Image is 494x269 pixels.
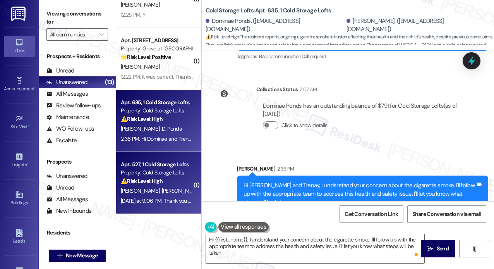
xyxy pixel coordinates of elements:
[66,252,98,260] span: New Message
[121,125,162,132] span: [PERSON_NAME]
[28,123,29,128] span: •
[275,165,294,173] div: 2:36 PM
[57,253,63,259] i: 
[50,28,96,41] input: All communities
[412,210,481,218] span: Share Conversation via email
[206,17,345,34] div: Dominae Ponds. ([EMAIL_ADDRESS][DOMAIN_NAME])
[162,187,203,194] span: [PERSON_NAME]
[46,8,108,28] label: Viewing conversations for
[121,53,171,60] strong: 🌟 Risk Level: Positive
[340,205,403,223] button: Get Conversation Link
[39,52,116,60] div: Prospects + Residents
[99,31,104,38] i: 
[46,136,77,145] div: Escalate
[46,78,87,86] div: Unanswered
[206,234,424,263] textarea: To enrich screen reader interactions, please activate Accessibility in Grammarly extension settings
[407,205,486,223] button: Share Conversation via email
[121,187,162,194] span: [PERSON_NAME]
[206,34,239,40] strong: ⚠️ Risk Level: High
[206,7,331,15] b: Cold Storage Lofts: Apt. 635, 1 Cold Storage Lofts
[46,172,87,180] div: Unanswered
[121,107,192,115] div: Property: Cold Storage Lofts
[121,98,192,107] div: Apt. 635, 1 Cold Storage Lofts
[237,51,489,62] div: Tagged as:
[46,207,91,215] div: New Inbounds
[162,125,182,132] span: D. Ponds
[121,160,192,169] div: Apt. 527, 1 Cold Storage Lofts
[281,121,327,129] label: Click to show details
[259,53,301,60] span: Bad communication ,
[237,165,489,176] div: [PERSON_NAME]
[46,67,74,75] div: Unread
[49,250,106,262] button: New Message
[346,17,488,34] div: [PERSON_NAME]. ([EMAIL_ADDRESS][DOMAIN_NAME])
[4,112,35,133] a: Site Visit •
[427,246,433,252] i: 
[46,125,94,133] div: WO Follow-ups
[46,195,88,203] div: All Messages
[4,36,35,57] a: Inbox
[27,161,28,166] span: •
[298,85,317,93] div: 2:07 AM
[4,150,35,171] a: Insights •
[4,188,35,209] a: Buildings
[345,210,398,218] span: Get Conversation Link
[244,181,476,206] div: Hi [PERSON_NAME] and Trenay, I understand your concern about the cigarette smoke. I'll follow up ...
[46,90,88,98] div: All Messages
[46,102,101,110] div: Review follow-ups
[121,11,145,18] div: 12:25 PM: Y
[4,226,35,247] a: Leads
[103,76,116,88] div: (13)
[437,245,449,253] span: Send
[46,113,89,121] div: Maintenance
[256,85,298,93] div: Collections Status
[121,178,163,185] strong: ⚠️ Risk Level: High
[121,36,192,45] div: Apt. [STREET_ADDRESS]
[121,45,192,53] div: Property: Grove at [GEOGRAPHIC_DATA]
[11,7,27,21] img: ResiDesk Logo
[39,229,116,237] div: Residents
[121,169,192,177] div: Property: Cold Storage Lofts
[39,158,116,166] div: Prospects
[34,85,36,90] span: •
[46,184,74,192] div: Unread
[206,33,494,58] span: : The resident reports ongoing cigarette smoke intrusion affecting their health and their child's...
[421,240,455,257] button: Send
[263,102,458,119] div: Dominae Ponds has an outstanding balance of $791 for Cold Storage Lofts (as of [DATE])
[302,53,326,60] span: Call request
[472,246,477,252] i: 
[121,1,160,8] span: [PERSON_NAME]
[121,116,163,122] strong: ⚠️ Risk Level: High
[121,63,160,70] span: [PERSON_NAME]
[121,73,192,80] div: 12:22 PM: It was perfect. Thanks.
